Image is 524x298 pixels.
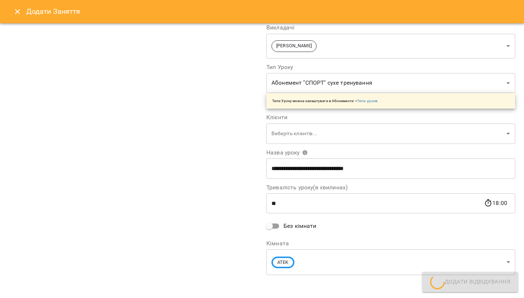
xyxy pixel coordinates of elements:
[283,222,317,230] span: Без кімнати
[272,43,316,49] span: [PERSON_NAME]
[266,185,515,190] label: Тривалість уроку(в хвилинах)
[266,249,515,275] div: ATEK
[266,33,515,59] div: [PERSON_NAME]
[266,150,308,156] span: Назва уроку
[357,99,378,103] a: Типи уроків
[266,73,515,93] div: Абонемент "СПОРТ" сухе тренування
[266,114,515,120] label: Клієнти
[273,259,293,266] span: ATEK
[9,3,26,20] button: Close
[26,6,515,17] h6: Додати Заняття
[266,241,515,246] label: Кімната
[302,150,308,156] svg: Вкажіть назву уроку або виберіть клієнтів
[266,123,515,144] div: Виберіть клієнтів...
[271,130,504,137] p: Виберіть клієнтів...
[272,98,378,104] p: Типи Уроку можна налаштувати в Абонементи ->
[266,64,515,70] label: Тип Уроку
[266,25,515,31] label: Викладачі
